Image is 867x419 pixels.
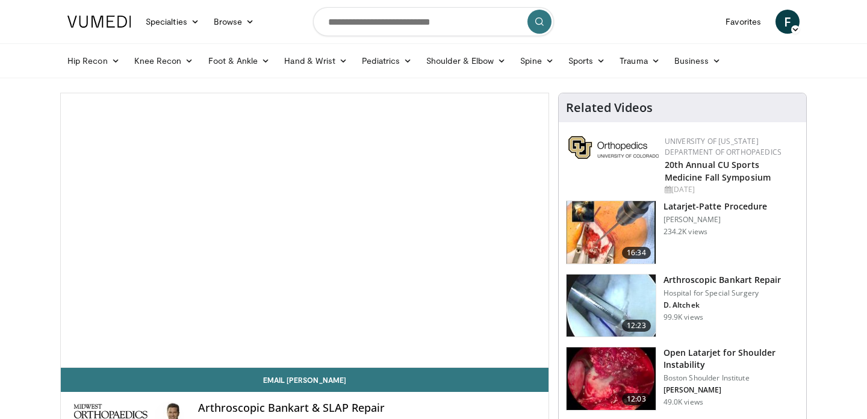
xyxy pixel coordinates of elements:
[567,275,656,337] img: 10039_3.png.150x105_q85_crop-smart_upscale.jpg
[201,49,278,73] a: Foot & Ankle
[663,312,703,322] p: 99.9K views
[561,49,613,73] a: Sports
[313,7,554,36] input: Search topics, interventions
[513,49,561,73] a: Spine
[566,101,653,115] h4: Related Videos
[665,159,771,183] a: 20th Annual CU Sports Medicine Fall Symposium
[355,49,419,73] a: Pediatrics
[663,215,767,225] p: [PERSON_NAME]
[61,93,548,368] video-js: Video Player
[567,201,656,264] img: 617583_3.png.150x105_q85_crop-smart_upscale.jpg
[622,393,651,405] span: 12:03
[665,136,782,157] a: University of [US_STATE] Department of Orthopaedics
[663,288,782,298] p: Hospital for Special Surgery
[612,49,667,73] a: Trauma
[663,227,707,237] p: 234.2K views
[622,320,651,332] span: 12:23
[198,402,539,415] h4: Arthroscopic Bankart & SLAP Repair
[663,200,767,213] h3: Latarjet-Patte Procedure
[207,10,262,34] a: Browse
[567,347,656,410] img: 944938_3.png.150x105_q85_crop-smart_upscale.jpg
[663,274,782,286] h3: Arthroscopic Bankart Repair
[127,49,201,73] a: Knee Recon
[138,10,207,34] a: Specialties
[566,347,799,411] a: 12:03 Open Latarjet for Shoulder Instability Boston Shoulder Institute [PERSON_NAME] 49.0K views
[566,200,799,264] a: 16:34 Latarjet-Patte Procedure [PERSON_NAME] 234.2K views
[67,16,131,28] img: VuMedi Logo
[419,49,513,73] a: Shoulder & Elbow
[60,49,127,73] a: Hip Recon
[665,184,797,195] div: [DATE]
[663,397,703,407] p: 49.0K views
[663,373,799,383] p: Boston Shoulder Institute
[663,300,782,310] p: D. Altchek
[663,347,799,371] h3: Open Latarjet for Shoulder Instability
[277,49,355,73] a: Hand & Wrist
[622,247,651,259] span: 16:34
[61,368,548,392] a: Email [PERSON_NAME]
[566,274,799,338] a: 12:23 Arthroscopic Bankart Repair Hospital for Special Surgery D. Altchek 99.9K views
[568,136,659,159] img: 355603a8-37da-49b6-856f-e00d7e9307d3.png.150x105_q85_autocrop_double_scale_upscale_version-0.2.png
[663,385,799,395] p: [PERSON_NAME]
[718,10,768,34] a: Favorites
[775,10,800,34] a: F
[667,49,729,73] a: Business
